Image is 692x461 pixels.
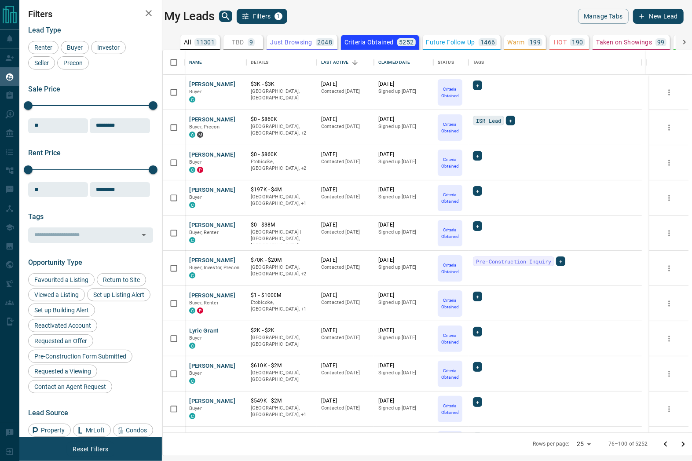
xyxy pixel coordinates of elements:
div: Seller [28,56,55,70]
div: Status [438,50,454,75]
p: [DATE] [321,80,370,88]
p: [DATE] [378,80,429,88]
p: Signed up [DATE] [378,123,429,130]
p: TBD [232,39,244,45]
div: condos.ca [189,237,195,243]
button: [PERSON_NAME] [189,432,235,441]
div: Set up Listing Alert [87,288,150,301]
p: Future Follow Up [426,39,475,45]
button: [PERSON_NAME] [189,362,235,370]
p: Criteria Obtained [439,156,461,169]
span: Buyer [189,159,202,165]
div: + [473,80,482,90]
p: $0 - $38M [251,221,312,229]
div: Set up Building Alert [28,304,95,317]
span: + [476,398,479,406]
div: property.ca [197,167,203,173]
p: Contacted [DATE] [321,299,370,306]
span: Set up Listing Alert [90,291,147,298]
p: Criteria Obtained [439,86,461,99]
p: [GEOGRAPHIC_DATA] | [GEOGRAPHIC_DATA], [GEOGRAPHIC_DATA] [251,229,312,249]
span: + [559,257,562,266]
span: + [476,222,479,230]
p: [DATE] [378,116,429,123]
p: Criteria Obtained [439,297,461,310]
span: Favourited a Listing [31,276,92,283]
div: Name [189,50,202,75]
p: [DATE] [378,221,429,229]
span: MrLoft [83,427,108,434]
button: Sort [349,56,361,69]
button: search button [219,11,232,22]
p: Signed up [DATE] [378,229,429,236]
span: Seller [31,59,52,66]
div: Reactivated Account [28,319,97,332]
p: $197K - $4M [251,186,312,194]
span: + [476,81,479,90]
div: Property [28,424,71,437]
div: + [473,151,482,161]
p: Toronto [251,405,312,418]
div: mrloft.ca [197,132,203,138]
p: Midtown | Central, Toronto [251,123,312,137]
div: Condos [113,424,153,437]
p: [DATE] [321,151,370,158]
div: Tags [469,50,642,75]
p: $0 - $860K [251,116,312,123]
p: Criteria Obtained [439,402,461,416]
div: Buyer [61,41,89,54]
p: 199 [530,39,541,45]
span: Precon [60,59,86,66]
button: Go to previous page [657,435,674,453]
button: more [663,297,676,310]
div: condos.ca [189,202,195,208]
p: [DATE] [321,221,370,229]
p: Midtown | Central, Toronto [251,264,312,278]
span: Requested a Viewing [31,368,94,375]
p: 5252 [399,39,414,45]
p: [DATE] [378,292,429,299]
span: ISR Lead [476,116,501,125]
p: Contacted [DATE] [321,405,370,412]
div: Status [433,50,469,75]
button: [PERSON_NAME] [189,116,235,124]
span: Viewed a Listing [31,291,82,298]
p: Taken on Showings [596,39,652,45]
p: Criteria Obtained [439,332,461,345]
div: Details [251,50,268,75]
button: [PERSON_NAME] [189,80,235,89]
span: Buyer, Investor, Precon [189,265,239,271]
span: Lead Source [28,409,68,417]
span: Opportunity Type [28,258,82,267]
span: Tags [28,212,44,221]
p: Toronto [251,299,312,313]
p: Contacted [DATE] [321,264,370,271]
p: [GEOGRAPHIC_DATA], [GEOGRAPHIC_DATA] [251,370,312,383]
div: Requested an Offer [28,334,93,348]
button: Manage Tabs [578,9,628,24]
p: 9 [249,39,253,45]
button: more [663,367,676,381]
p: Contacted [DATE] [321,370,370,377]
span: Property [38,427,68,434]
div: + [556,256,565,266]
span: 1 [275,13,282,19]
div: Claimed Date [374,50,433,75]
p: Criteria Obtained [344,39,394,45]
span: Pre-Construction Form Submitted [31,353,129,360]
p: Contacted [DATE] [321,88,370,95]
p: $1 - $1000M [251,292,312,299]
p: HOT [554,39,567,45]
p: Criteria Obtained [439,121,461,134]
p: [DATE] [321,327,370,334]
button: New Lead [633,9,684,24]
p: [DATE] [378,327,429,334]
div: + [473,186,482,196]
p: [DATE] [321,256,370,264]
span: Buyer, Renter [189,300,219,306]
p: 2048 [318,39,333,45]
div: + [473,292,482,301]
p: Contacted [DATE] [321,194,370,201]
p: $549K - $2M [251,397,312,405]
span: Set up Building Alert [31,307,92,314]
